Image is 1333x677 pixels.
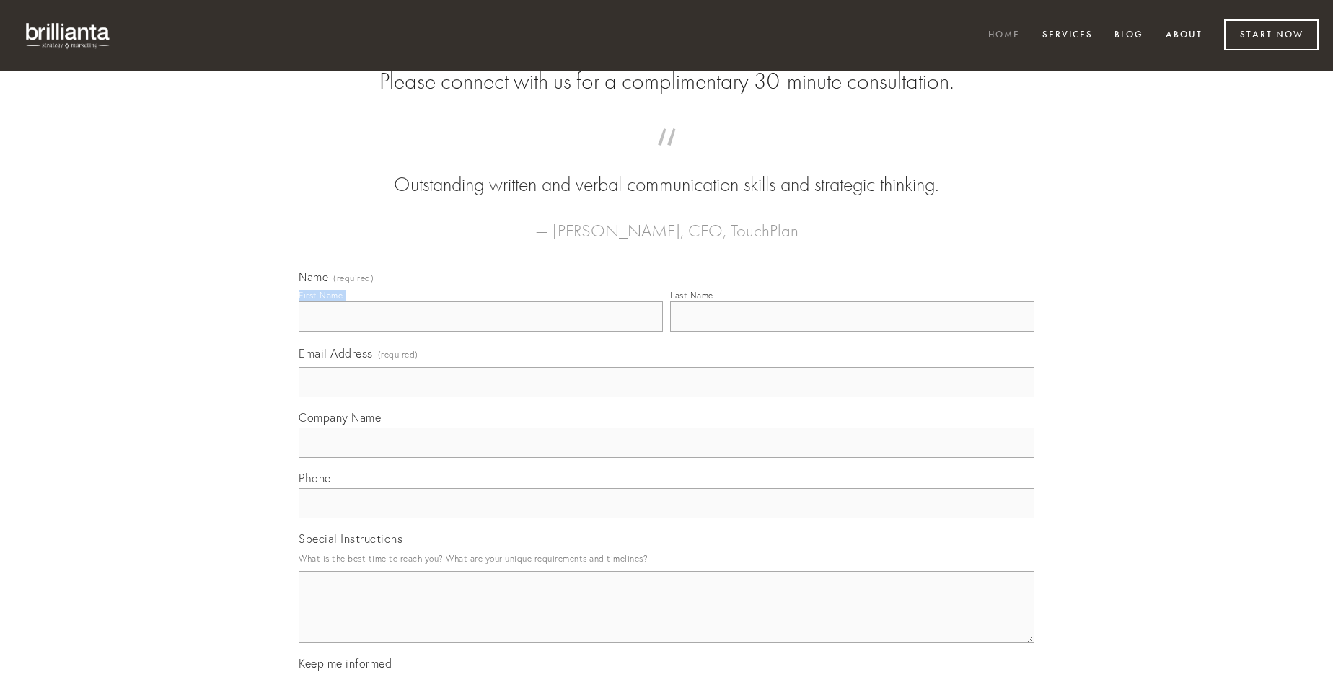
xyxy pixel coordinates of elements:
[322,143,1011,171] span: “
[322,199,1011,245] figcaption: — [PERSON_NAME], CEO, TouchPlan
[979,24,1029,48] a: Home
[299,346,373,360] span: Email Address
[299,531,402,546] span: Special Instructions
[333,274,374,283] span: (required)
[1105,24,1153,48] a: Blog
[1156,24,1212,48] a: About
[299,410,381,425] span: Company Name
[299,471,331,485] span: Phone
[378,345,418,364] span: (required)
[299,290,343,301] div: First Name
[14,14,123,56] img: brillianta - research, strategy, marketing
[1224,19,1319,50] a: Start Now
[670,290,713,301] div: Last Name
[299,270,328,284] span: Name
[1033,24,1102,48] a: Services
[322,143,1011,199] blockquote: Outstanding written and verbal communication skills and strategic thinking.
[299,549,1034,568] p: What is the best time to reach you? What are your unique requirements and timelines?
[299,656,392,671] span: Keep me informed
[299,68,1034,95] h2: Please connect with us for a complimentary 30-minute consultation.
